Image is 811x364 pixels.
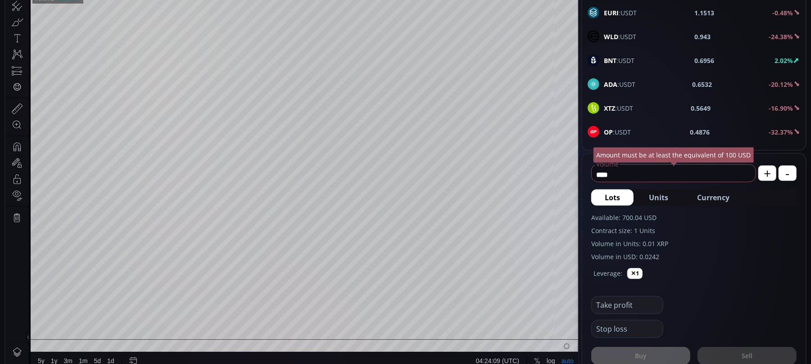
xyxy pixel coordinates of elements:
[604,8,637,18] span: :USDT
[604,104,615,112] b: XTZ
[604,56,616,65] b: BNT
[29,21,44,29] div: XRP
[161,22,179,29] div: 2.7905
[207,22,254,29] div: +0.0322 (+1.15%)
[604,127,631,137] span: :USDT
[605,192,620,203] span: Lots
[692,80,712,89] b: 0.6532
[594,147,754,163] div: Amount must be at least the equivalent of 100 USD
[591,252,797,261] label: Volume in USD: 0.0242
[604,32,636,41] span: :USDT
[132,22,137,29] div: H
[779,166,797,181] button: -
[635,189,682,206] button: Units
[59,21,84,29] div: Ripple
[8,120,15,129] div: 
[695,56,715,65] b: 0.6956
[769,32,793,41] b: -24.38%
[591,239,797,248] label: Volume in Units: 0.01 XRP
[594,269,622,278] label: Leverage:
[591,226,797,235] label: Contract size: 1 Units
[112,22,130,29] div: 2.8021
[604,56,634,65] span: :USDT
[694,32,711,41] b: 0.943
[182,22,186,29] div: C
[591,189,634,206] button: Lots
[44,21,59,29] div: 1D
[769,128,793,136] b: -32.37%
[137,22,155,29] div: 2.8372
[121,5,147,12] div: Compare
[697,192,729,203] span: Currency
[604,9,619,17] b: EURI
[627,268,643,279] button: ✕1
[695,8,715,18] b: 1.1513
[186,22,204,29] div: 2.8343
[604,80,617,89] b: ADA
[604,128,613,136] b: OP
[158,22,161,29] div: L
[29,32,49,39] div: Volume
[91,21,100,29] div: Market open
[604,103,633,113] span: :USDT
[604,32,618,41] b: WLD
[769,80,793,89] b: -20.12%
[690,127,710,137] b: 0.4876
[772,9,793,17] b: -0.48%
[168,5,195,12] div: Indicators
[775,56,793,65] b: 2.02%
[107,22,112,29] div: O
[591,213,797,222] label: Available: 700.04 USD
[52,32,75,39] div: 36.646M
[758,166,776,181] button: +
[604,80,635,89] span: :USDT
[691,103,711,113] b: 0.5649
[684,189,743,206] button: Currency
[769,104,793,112] b: -16.90%
[649,192,668,203] span: Units
[77,5,81,12] div: D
